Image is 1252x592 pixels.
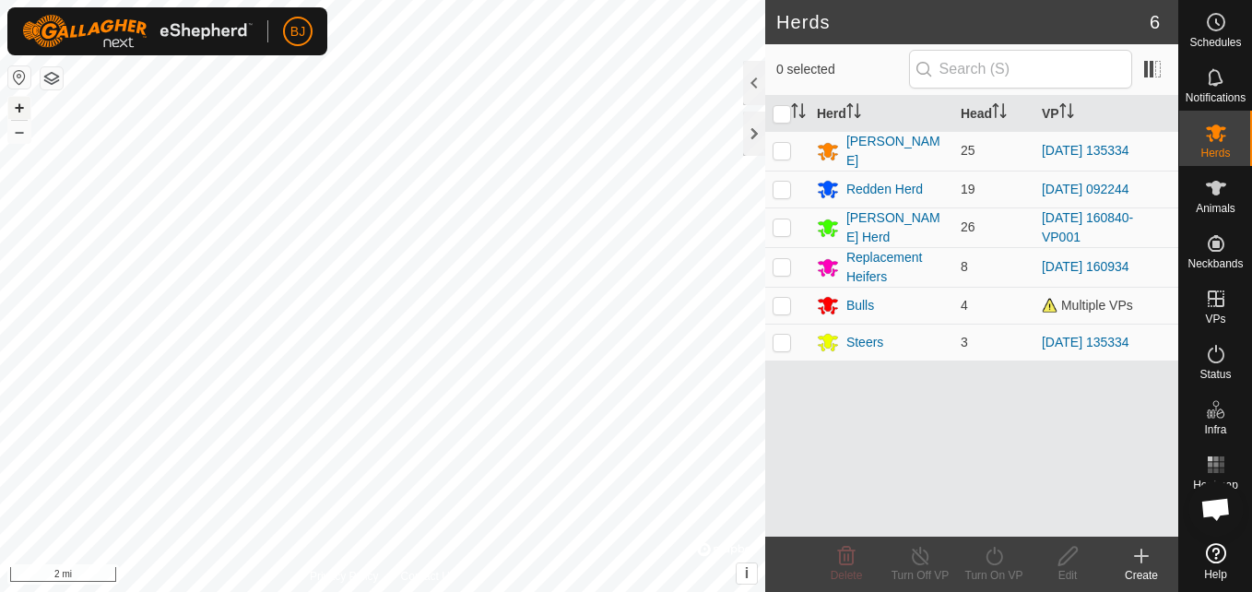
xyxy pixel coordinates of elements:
[290,22,305,41] span: BJ
[1187,258,1243,269] span: Neckbands
[1042,143,1129,158] a: [DATE] 135334
[909,50,1132,89] input: Search (S)
[401,568,455,585] a: Contact Us
[992,106,1007,121] p-sorticon: Activate to sort
[776,60,909,79] span: 0 selected
[846,132,946,171] div: [PERSON_NAME]
[961,335,968,349] span: 3
[961,182,975,196] span: 19
[957,567,1031,584] div: Turn On VP
[1204,424,1226,435] span: Infra
[1200,148,1230,159] span: Herds
[1193,480,1238,491] span: Heatmap
[1034,96,1178,132] th: VP
[1179,536,1252,587] a: Help
[953,96,1034,132] th: Head
[846,208,946,247] div: [PERSON_NAME] Herd
[22,15,253,48] img: Gallagher Logo
[961,259,968,274] span: 8
[310,568,379,585] a: Privacy Policy
[1031,567,1104,584] div: Edit
[961,143,975,158] span: 25
[1188,481,1244,537] div: Open chat
[1104,567,1178,584] div: Create
[776,11,1150,33] h2: Herds
[41,67,63,89] button: Map Layers
[1186,92,1246,103] span: Notifications
[1199,369,1231,380] span: Status
[1204,569,1227,580] span: Help
[737,563,757,584] button: i
[961,298,968,313] span: 4
[846,248,946,287] div: Replacement Heifers
[1150,8,1160,36] span: 6
[1042,210,1133,244] a: [DATE] 160840-VP001
[846,106,861,121] p-sorticon: Activate to sort
[1059,106,1074,121] p-sorticon: Activate to sort
[883,567,957,584] div: Turn Off VP
[1042,298,1133,313] span: Multiple VPs
[791,106,806,121] p-sorticon: Activate to sort
[1196,203,1235,214] span: Animals
[846,296,874,315] div: Bulls
[961,219,975,234] span: 26
[831,569,863,582] span: Delete
[1042,182,1129,196] a: [DATE] 092244
[8,121,30,143] button: –
[1205,314,1225,325] span: VPs
[1042,259,1129,274] a: [DATE] 160934
[809,96,953,132] th: Herd
[745,565,749,581] span: i
[846,333,883,352] div: Steers
[1042,335,1129,349] a: [DATE] 135334
[1189,37,1241,48] span: Schedules
[8,66,30,89] button: Reset Map
[8,97,30,119] button: +
[846,180,923,199] div: Redden Herd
